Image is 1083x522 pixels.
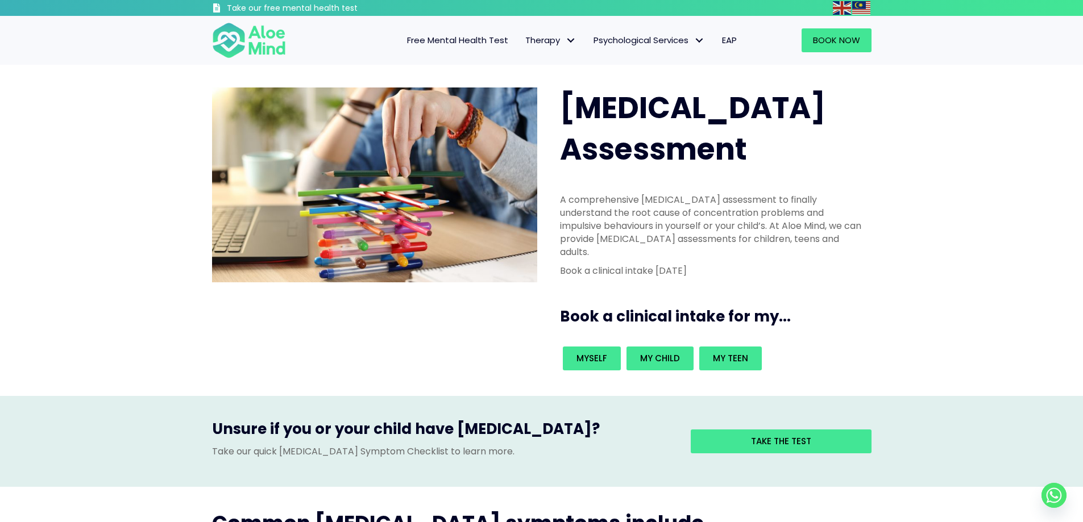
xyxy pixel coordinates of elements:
h3: Take our free mental health test [227,3,418,14]
p: Book a clinical intake [DATE] [560,264,865,277]
a: Free Mental Health Test [399,28,517,52]
img: en [833,1,851,15]
a: Malay [852,1,872,14]
h3: Book a clinical intake for my... [560,306,876,327]
p: A comprehensive [MEDICAL_DATA] assessment to finally understand the root cause of concentration p... [560,193,865,259]
span: My teen [713,352,748,364]
a: Book Now [802,28,872,52]
a: Whatsapp [1041,483,1067,508]
a: TherapyTherapy: submenu [517,28,585,52]
a: Take the test [691,429,872,453]
span: My child [640,352,680,364]
span: Take the test [751,435,811,447]
a: English [833,1,852,14]
span: Free Mental Health Test [407,34,508,46]
span: Book Now [813,34,860,46]
span: Psychological Services [594,34,705,46]
span: Psychological Services: submenu [691,32,708,49]
div: Book an intake for my... [560,344,865,373]
a: Take our free mental health test [212,3,418,16]
img: ADHD photo [212,87,537,282]
nav: Menu [301,28,745,52]
a: Myself [563,346,621,370]
h3: Unsure if you or your child have [MEDICAL_DATA]? [212,419,674,445]
a: My teen [699,346,762,370]
span: [MEDICAL_DATA] Assessment [560,87,825,170]
img: Aloe mind Logo [212,22,286,59]
a: EAP [713,28,745,52]
a: My child [626,346,694,370]
p: Take our quick [MEDICAL_DATA] Symptom Checklist to learn more. [212,445,674,458]
span: Therapy [525,34,576,46]
a: Psychological ServicesPsychological Services: submenu [585,28,713,52]
span: Myself [576,352,607,364]
span: Therapy: submenu [563,32,579,49]
span: EAP [722,34,737,46]
img: ms [852,1,870,15]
